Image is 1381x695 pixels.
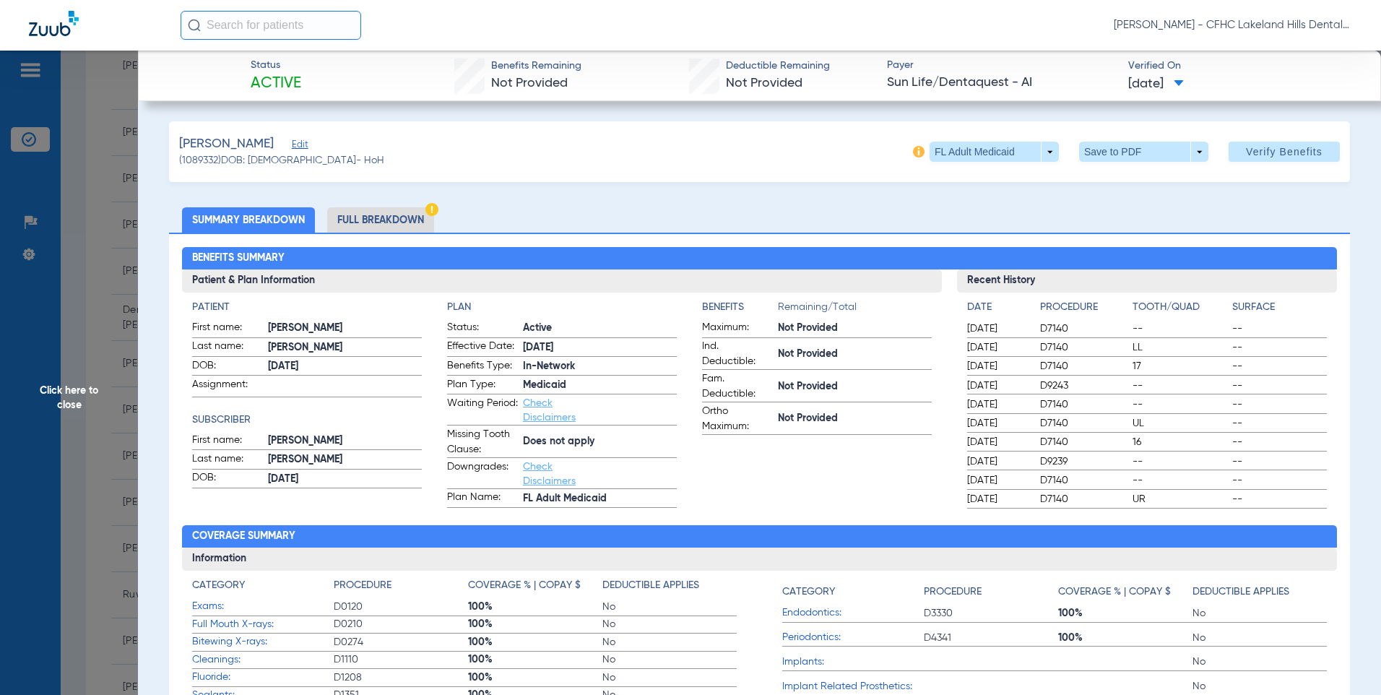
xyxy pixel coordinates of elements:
[182,247,1338,270] h2: Benefits Summary
[1128,75,1184,93] span: [DATE]
[967,416,1028,431] span: [DATE]
[778,321,932,336] span: Not Provided
[967,454,1028,469] span: [DATE]
[447,490,518,507] span: Plan Name:
[702,404,773,434] span: Ortho Maximum:
[523,462,576,486] a: Check Disclaimers
[1040,397,1127,412] span: D7140
[334,635,468,649] span: D0274
[468,578,581,593] h4: Coverage % | Copay $
[523,378,677,393] span: Medicaid
[967,300,1028,315] h4: Date
[1192,679,1327,694] span: No
[782,655,924,670] span: Implants:
[447,459,518,488] span: Downgrades:
[192,300,422,315] h4: Patient
[1058,606,1192,621] span: 100%
[192,452,263,469] span: Last name:
[602,670,737,685] span: No
[782,630,924,645] span: Periodontics:
[778,347,932,362] span: Not Provided
[192,377,263,397] span: Assignment:
[1133,359,1227,374] span: 17
[182,525,1338,548] h2: Coverage Summary
[930,142,1059,162] button: FL Adult Medicaid
[967,492,1028,506] span: [DATE]
[268,433,422,449] span: [PERSON_NAME]
[192,358,263,376] span: DOB:
[334,670,468,685] span: D1208
[1192,584,1289,600] h4: Deductible Applies
[468,578,602,598] app-breakdown-title: Coverage % | Copay $
[491,59,581,74] span: Benefits Remaining
[447,320,518,337] span: Status:
[1040,473,1127,488] span: D7140
[702,300,778,320] app-breakdown-title: Benefits
[192,670,334,685] span: Fluoride:
[182,548,1338,571] h3: Information
[1040,454,1127,469] span: D9239
[447,358,518,376] span: Benefits Type:
[188,19,201,32] img: Search Icon
[967,321,1028,336] span: [DATE]
[924,578,1058,605] app-breakdown-title: Procedure
[1192,578,1327,605] app-breakdown-title: Deductible Applies
[268,359,422,374] span: [DATE]
[334,578,391,593] h4: Procedure
[447,300,677,315] app-breakdown-title: Plan
[1133,300,1227,315] h4: Tooth/Quad
[334,652,468,667] span: D1110
[179,153,384,168] span: (1089332) DOB: [DEMOGRAPHIC_DATA] - HoH
[468,617,602,631] span: 100%
[268,452,422,467] span: [PERSON_NAME]
[1192,606,1327,621] span: No
[602,635,737,649] span: No
[924,631,1058,645] span: D4341
[268,321,422,336] span: [PERSON_NAME]
[782,679,924,694] span: Implant Related Prosthetics:
[192,634,334,649] span: Bitewing X-rays:
[292,139,305,153] span: Edit
[1133,300,1227,320] app-breakdown-title: Tooth/Quad
[602,578,737,598] app-breakdown-title: Deductible Applies
[924,584,982,600] h4: Procedure
[1232,321,1327,336] span: --
[447,377,518,394] span: Plan Type:
[447,396,518,425] span: Waiting Period:
[192,599,334,614] span: Exams:
[1133,321,1227,336] span: --
[967,340,1028,355] span: [DATE]
[1040,435,1127,449] span: D7140
[447,339,518,356] span: Effective Date:
[1232,340,1327,355] span: --
[192,578,334,598] app-breakdown-title: Category
[1128,59,1357,74] span: Verified On
[468,670,602,685] span: 100%
[1133,492,1227,506] span: UR
[702,339,773,369] span: Ind. Deductible:
[726,59,830,74] span: Deductible Remaining
[1192,631,1327,645] span: No
[179,135,274,153] span: [PERSON_NAME]
[192,652,334,668] span: Cleanings:
[1232,492,1327,506] span: --
[334,578,468,598] app-breakdown-title: Procedure
[192,470,263,488] span: DOB:
[1309,626,1381,695] div: Chat Widget
[1079,142,1208,162] button: Save to PDF
[602,600,737,614] span: No
[602,652,737,667] span: No
[523,359,677,374] span: In-Network
[1133,473,1227,488] span: --
[1232,435,1327,449] span: --
[182,269,943,293] h3: Patient & Plan Information
[1133,340,1227,355] span: LL
[192,320,263,337] span: First name:
[1040,300,1127,315] h4: Procedure
[29,11,79,36] img: Zuub Logo
[192,433,263,450] span: First name:
[1232,416,1327,431] span: --
[967,359,1028,374] span: [DATE]
[1229,142,1340,162] button: Verify Benefits
[1114,18,1352,33] span: [PERSON_NAME] - CFHC Lakeland Hills Dental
